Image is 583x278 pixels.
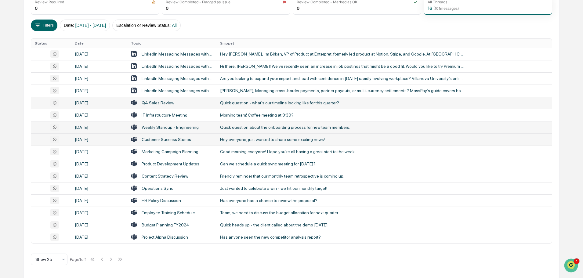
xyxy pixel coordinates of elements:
a: 🖐️Preclearance [4,122,42,133]
img: 8933085812038_c878075ebb4cc5468115_72.jpg [13,47,24,58]
p: How can we help? [6,13,111,23]
div: Has anyone seen the new competitor analysis report? [220,235,464,240]
div: Quick question - what's our timeline looking like for this quarter? [220,100,464,105]
div: Just wanted to celebrate a win - we hit our monthly target! [220,186,464,191]
div: [DATE] [75,161,124,166]
div: LinkedIn Messaging Messages with [PERSON_NAME], MBA, [PERSON_NAME] [142,76,213,81]
span: [PERSON_NAME] [19,83,49,88]
div: 🗄️ [44,125,49,130]
div: [DATE] [75,210,124,215]
div: IT Infrastructure Meeting [142,113,187,117]
span: ( 101 messages) [433,6,459,11]
a: 🔎Data Lookup [4,134,41,145]
div: 0 [166,5,168,11]
div: HR Policy Discussion [142,198,181,203]
div: Customer Success Stories [142,137,191,142]
img: 1746055101610-c473b297-6a78-478c-a979-82029cc54cd1 [12,83,17,88]
div: [DATE] [75,113,124,117]
div: Good morning everyone! Hope you're all having a great start to the week. [220,149,464,154]
div: Product Development Updates [142,161,199,166]
th: Status [31,39,71,48]
iframe: Open customer support [563,258,580,274]
div: Quick heads up - the client called about the demo [DATE]. [220,222,464,227]
button: Escalation or Review Status:All [112,20,181,31]
span: [PERSON_NAME] [19,99,49,104]
img: 1746055101610-c473b297-6a78-478c-a979-82029cc54cd1 [6,47,17,58]
a: Powered byPylon [43,151,74,156]
div: [DATE] [75,149,124,154]
div: LinkedIn Messaging Messages with MassPay, [PERSON_NAME] [142,88,213,93]
th: Topic [127,39,216,48]
div: [DATE] [75,52,124,56]
div: [DATE] [75,198,124,203]
div: 🖐️ [6,125,11,130]
div: Q4 Sales Review [142,100,174,105]
div: [DATE] [75,88,124,93]
div: [DATE] [75,222,124,227]
div: 🔎 [6,137,11,142]
div: [DATE] [75,235,124,240]
div: [PERSON_NAME], Managing cross-border payments, partner payouts, or multi-currency settlements? Ma... [220,88,464,93]
img: Jack Rasmussen [6,77,16,87]
span: Pylon [61,151,74,156]
div: Are you looking to expand your impact and lead with confidence in [DATE] rapidly evolving workpla... [220,76,464,81]
div: 0 [35,5,38,11]
div: Hi there, [PERSON_NAME]! We’ve recently seen an increase in job postings that might be a good fit... [220,64,464,69]
div: Content Strategy Review [142,174,188,179]
div: [DATE] [75,100,124,105]
span: All [172,23,177,28]
button: Start new chat [104,49,111,56]
th: Date [71,39,127,48]
span: • [51,99,53,104]
div: Page 1 of 1 [70,257,87,262]
span: [DATE] - [DATE] [75,23,106,28]
div: 0 [297,5,299,11]
div: Hey everyone, just wanted to share some exciting news! [220,137,464,142]
div: [DATE] [75,125,124,130]
button: Filters [31,20,57,31]
div: Marketing Campaign Planning [142,149,198,154]
div: LinkedIn Messaging Messages with [PERSON_NAME], [PERSON_NAME] [142,52,213,56]
div: [DATE] [75,174,124,179]
img: Jack Rasmussen [6,94,16,103]
a: 🗄️Attestations [42,122,78,133]
div: [DATE] [75,186,124,191]
div: Morning team! Coffee meeting at 9:30? [220,113,464,117]
div: 16 [428,5,459,11]
button: Date:[DATE] - [DATE] [60,20,110,31]
span: Data Lookup [12,136,38,143]
span: • [51,83,53,88]
div: Quick question about the onboarding process for new team members. [220,125,464,130]
div: [DATE] [75,76,124,81]
div: Employee Training Schedule [142,210,195,215]
div: Project Alpha Discussion [142,235,188,240]
div: Can we schedule a quick sync meeting for [DATE]? [220,161,464,166]
div: We're available if you need us! [27,53,84,58]
span: Attestations [50,125,76,131]
div: Weekly Standup - Engineering [142,125,199,130]
div: [DATE] [75,64,124,69]
div: Friendly reminder that our monthly team retrospective is coming up. [220,174,464,179]
div: [DATE] [75,137,124,142]
div: LinkedIn Messaging Messages with LinkedIn, [PERSON_NAME] [142,64,213,69]
div: Budget Planning FY2024 [142,222,189,227]
button: See all [95,67,111,74]
div: Start new chat [27,47,100,53]
div: Hey [PERSON_NAME], I’m Birkan, VP of Product at Enterpret, formerly led product at Notion, Stripe... [220,52,464,56]
div: Has everyone had a chance to review the proposal? [220,198,464,203]
span: [DATE] [54,83,67,88]
div: Team, we need to discuss the budget allocation for next quarter. [220,210,464,215]
span: [DATE] [54,99,67,104]
th: Snippet [216,39,552,48]
div: Past conversations [6,68,41,73]
img: 1746055101610-c473b297-6a78-478c-a979-82029cc54cd1 [12,100,17,105]
div: Operations Sync [142,186,173,191]
span: Preclearance [12,125,39,131]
